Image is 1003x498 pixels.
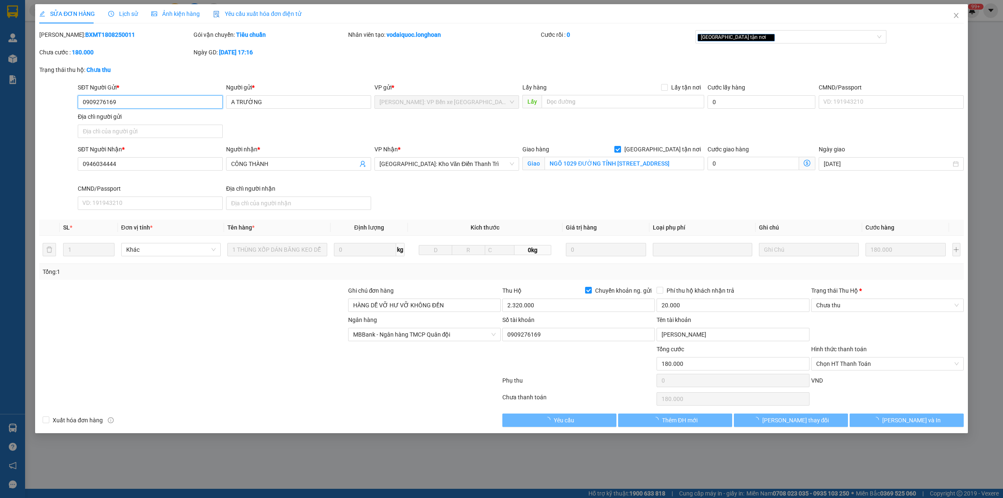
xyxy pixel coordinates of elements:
span: loading [545,417,554,423]
b: [DATE] 17:16 [219,49,253,56]
button: delete [43,243,56,256]
span: [GEOGRAPHIC_DATA] tận nơi [621,145,704,154]
div: Cước rồi : [541,30,693,39]
input: C [485,245,515,255]
label: Cước lấy hàng [708,84,745,91]
label: Cước giao hàng [708,146,749,153]
label: Ghi chú đơn hàng [348,287,394,294]
div: SĐT Người Gửi [78,83,223,92]
input: Tên tài khoản [657,328,809,341]
button: Yêu cầu [502,414,616,427]
label: Tên tài khoản [657,317,691,323]
label: Ngân hàng [348,317,377,323]
span: Lấy tận nơi [668,83,704,92]
input: Dọc đường [542,95,704,108]
span: Đơn vị tính [121,224,153,231]
input: 0 [866,243,946,256]
label: Số tài khoản [502,317,535,323]
span: Tổng cước [657,346,684,352]
th: Ghi chú [756,220,862,236]
span: 0kg [514,245,551,255]
span: kg [396,243,405,256]
span: VND [811,377,823,384]
span: clock-circle [108,11,114,17]
b: 0 [567,31,570,38]
input: Cước lấy hàng [708,95,815,109]
span: Mã đơn: BXMT1309250003 [3,51,129,62]
span: CÔNG TY TNHH CHUYỂN PHÁT NHANH BẢO AN [66,28,167,43]
span: Lịch sử [108,10,138,17]
span: close [953,12,960,19]
span: Tên hàng [227,224,255,231]
span: info-circle [108,417,114,423]
button: plus [952,243,960,256]
span: Phí thu hộ khách nhận trả [663,286,738,295]
input: Ngày giao [824,159,951,169]
span: MBBank - Ngân hàng TMCP Quân đội [353,328,496,341]
div: Tổng: 1 [43,267,387,276]
input: Giao tận nơi [545,157,704,170]
span: [PHONE_NUMBER] [3,28,64,43]
span: dollar-circle [804,160,810,166]
span: SỬA ĐƠN HÀNG [39,10,95,17]
button: Thêm ĐH mới [618,414,732,427]
span: Khác [126,243,216,256]
input: Địa chỉ của người nhận [226,197,371,210]
div: Nhân viên tạo: [348,30,540,39]
span: [GEOGRAPHIC_DATA] tận nơi [698,34,775,41]
div: Địa chỉ người nhận [226,184,371,193]
label: Ngày giao [819,146,845,153]
div: Trạng thái Thu Hộ [811,286,964,295]
span: Chưa thu [816,299,959,312]
span: VP Nhận [374,146,398,153]
b: Chưa thu [87,66,111,73]
b: BXMT1808250011 [85,31,135,38]
span: [PERSON_NAME] và In [882,416,941,425]
span: loading [873,417,882,423]
input: Cước giao hàng [708,157,799,170]
span: Thêm ĐH mới [662,416,698,425]
button: Close [944,4,968,28]
span: Ảnh kiện hàng [151,10,200,17]
div: CMND/Passport [78,184,223,193]
span: Giá trị hàng [566,224,597,231]
span: Cước hàng [866,224,894,231]
input: R [452,245,485,255]
img: icon [213,11,220,18]
span: Lấy [522,95,542,108]
div: CMND/Passport [819,83,964,92]
span: edit [39,11,45,17]
button: [PERSON_NAME] và In [850,414,964,427]
span: Thu Hộ [502,287,522,294]
span: Lấy hàng [522,84,547,91]
input: VD: Bàn, Ghế [227,243,327,256]
span: Kích thước [471,224,499,231]
strong: PHIẾU DÁN LÊN HÀNG [59,4,169,15]
input: Số tài khoản [502,328,655,341]
span: picture [151,11,157,17]
div: Phụ thu [501,376,656,391]
span: SL [63,224,70,231]
div: Chưa cước : [39,48,192,57]
span: Định lượng [354,224,384,231]
input: Địa chỉ của người gửi [78,125,223,138]
span: Ngày in phiếu: 10:45 ngày [56,17,172,26]
input: D [419,245,452,255]
input: Ghi Chú [759,243,858,256]
div: Người gửi [226,83,371,92]
div: Người nhận [226,145,371,154]
span: Chọn HT Thanh Toán [816,358,959,370]
label: Hình thức thanh toán [811,346,867,352]
div: Gói vận chuyển: [193,30,346,39]
th: Loại phụ phí [649,220,756,236]
div: [PERSON_NAME]: [39,30,192,39]
span: close [767,35,771,39]
input: 0 [566,243,646,256]
span: user-add [359,161,366,167]
div: Địa chỉ người gửi [78,112,223,121]
span: loading [653,417,662,423]
span: Hồ Chí Minh: VP Bến xe Miền Tây (Quận Bình Tân) [379,96,514,108]
span: [PERSON_NAME] thay đổi [762,416,829,425]
button: [PERSON_NAME] thay đổi [734,414,848,427]
b: 180.000 [72,49,94,56]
